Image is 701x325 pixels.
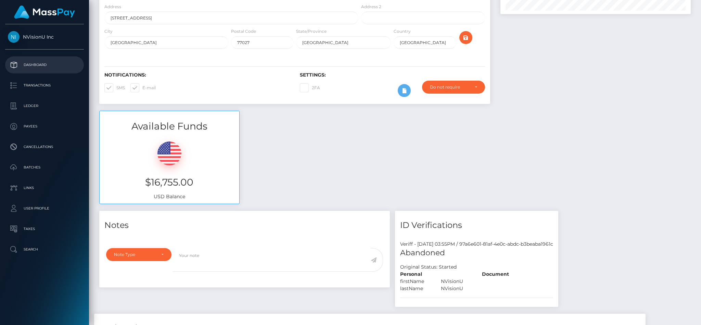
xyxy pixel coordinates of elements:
p: Transactions [8,80,81,91]
p: Taxes [8,224,81,234]
p: Dashboard [8,60,81,70]
a: Links [5,179,84,197]
span: NVisionU Inc [5,34,84,40]
p: Payees [8,121,81,132]
label: Postal Code [231,28,256,35]
h6: Settings: [300,72,485,78]
p: Cancellations [8,142,81,152]
h7: Original Status: Started [400,264,457,270]
div: Note Type [114,252,156,257]
a: Cancellations [5,138,84,155]
a: Batches [5,159,84,176]
label: Address [104,4,121,10]
div: NVisionU [436,278,476,285]
button: Note Type [106,248,171,261]
strong: Personal [400,271,422,277]
label: 2FA [300,83,320,92]
div: firstName [395,278,436,285]
p: Ledger [8,101,81,111]
a: User Profile [5,200,84,217]
a: Ledger [5,97,84,114]
label: E-mail [130,83,156,92]
a: Search [5,241,84,258]
img: USD.png [157,141,181,165]
p: User Profile [8,203,81,214]
label: State/Province [296,28,327,35]
a: Dashboard [5,56,84,73]
h5: Abandoned [400,248,553,258]
label: SMS [104,83,125,92]
div: USD Balance [100,133,239,204]
label: City [104,28,113,35]
button: Do not require [422,81,485,94]
a: Taxes [5,220,84,238]
h4: Notes [104,219,385,231]
label: Address 2 [361,4,381,10]
p: Links [8,183,81,193]
h3: $16,755.00 [105,176,234,189]
img: MassPay Logo [14,5,75,19]
div: Veriff - [DATE] 03:55PM / 97a6e601-81af-4e0c-abdc-b3beaba1961c [395,241,558,248]
a: Transactions [5,77,84,94]
div: Do not require [430,84,469,90]
p: Batches [8,162,81,173]
h6: Notifications: [104,72,290,78]
p: Search [8,244,81,255]
h3: Available Funds [100,120,239,133]
label: Country [394,28,411,35]
strong: Document [482,271,509,277]
h4: ID Verifications [400,219,553,231]
a: Payees [5,118,84,135]
img: NVisionU Inc [8,31,20,43]
div: lastName [395,285,436,292]
div: NVisionU [436,285,476,292]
